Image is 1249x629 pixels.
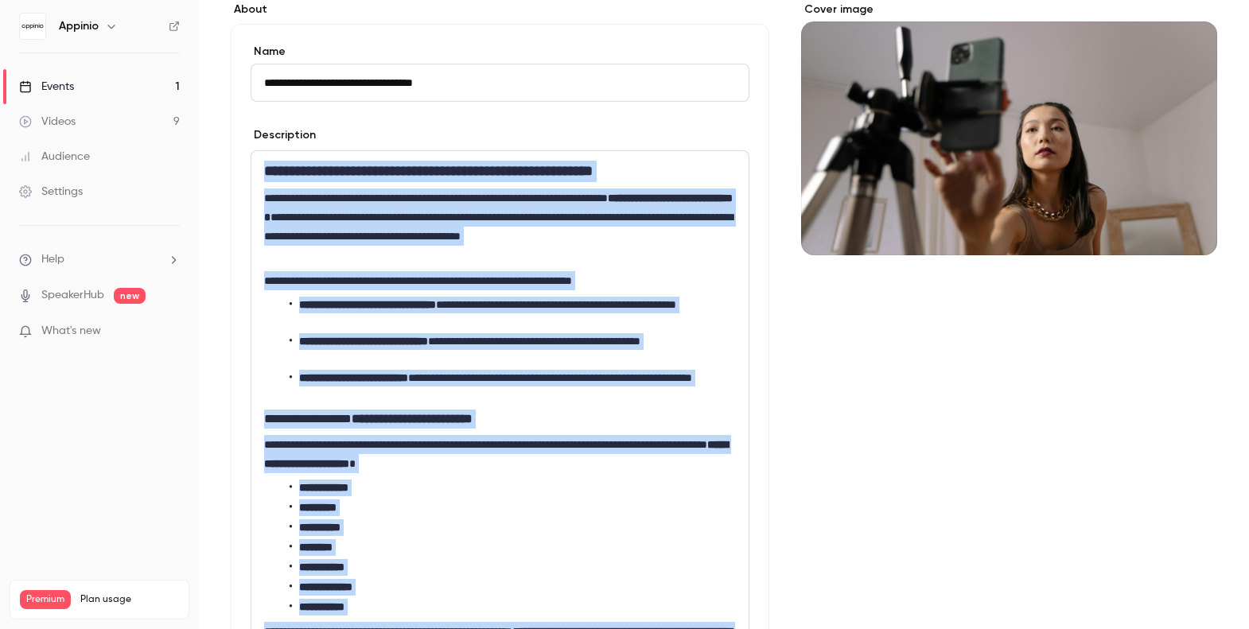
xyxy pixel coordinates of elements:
[114,288,146,304] span: new
[41,323,101,340] span: What's new
[80,593,179,606] span: Plan usage
[19,79,74,95] div: Events
[19,251,180,268] li: help-dropdown-opener
[251,127,316,143] label: Description
[19,114,76,130] div: Videos
[41,287,104,304] a: SpeakerHub
[19,149,90,165] div: Audience
[251,44,749,60] label: Name
[161,324,180,339] iframe: Noticeable Trigger
[801,2,1217,255] section: Cover image
[801,2,1217,17] label: Cover image
[59,18,99,34] h6: Appinio
[231,2,769,17] label: About
[19,184,83,200] div: Settings
[20,590,71,609] span: Premium
[41,251,64,268] span: Help
[20,14,45,39] img: Appinio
